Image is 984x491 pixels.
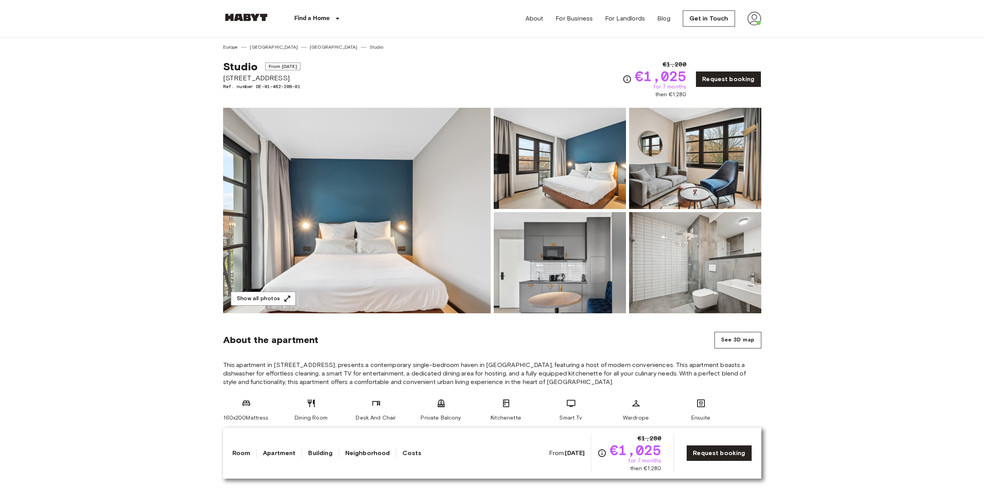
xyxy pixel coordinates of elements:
[223,108,491,313] img: Marketing picture of unit DE-01-482-208-01
[263,449,295,458] a: Apartment
[265,63,300,70] span: From [DATE]
[597,449,607,458] svg: Check cost overview for full price breakdown. Please note that discounts apply to new joiners onl...
[655,91,687,99] span: then €1,280
[622,75,632,84] svg: Check cost overview for full price breakdown. Please note that discounts apply to new joiners onl...
[556,14,593,23] a: For Business
[549,449,585,457] span: From:
[223,73,300,83] span: [STREET_ADDRESS]
[653,83,686,91] span: for 7 months
[691,414,710,422] span: Ensuite
[683,10,735,27] a: Get in Touch
[610,443,661,457] span: €1,025
[310,44,358,51] a: [GEOGRAPHIC_DATA]
[657,14,670,23] a: Blog
[223,83,300,90] span: Ref. number DE-01-482-208-01
[663,60,686,69] span: €1,280
[747,12,761,25] img: avatar
[421,414,461,422] span: Private Balcony
[565,449,585,457] b: [DATE]
[629,212,761,313] img: Picture of unit DE-01-482-208-01
[356,414,396,422] span: Desk And Chair
[686,445,752,461] a: Request booking
[696,71,761,87] a: Request booking
[559,414,582,422] span: Smart Tv
[223,361,761,386] span: This apartment in [STREET_ADDRESS], presents a contemporary single-bedroom haven in [GEOGRAPHIC_D...
[370,44,384,51] a: Studio
[628,457,661,465] span: for 7 months
[402,449,421,458] a: Costs
[491,414,521,422] span: Kitchenette
[223,414,268,422] span: 160x200Mattress
[629,108,761,209] img: Picture of unit DE-01-482-208-01
[295,414,327,422] span: Dining Room
[635,69,686,83] span: €1,025
[231,292,296,306] button: Show all photos
[250,44,298,51] a: [GEOGRAPHIC_DATA]
[223,334,319,346] span: About the apartment
[345,449,390,458] a: Neighborhood
[308,449,332,458] a: Building
[223,44,238,51] a: Europe
[525,14,544,23] a: About
[232,449,251,458] a: Room
[494,212,626,313] img: Picture of unit DE-01-482-208-01
[294,14,330,23] p: Find a Home
[223,14,269,21] img: Habyt
[630,465,662,472] span: then €1,280
[623,414,649,422] span: Wardrope
[638,434,661,443] span: €1,280
[605,14,645,23] a: For Landlords
[715,332,761,348] button: See 3D map
[223,60,258,73] span: Studio
[494,108,626,209] img: Picture of unit DE-01-482-208-01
